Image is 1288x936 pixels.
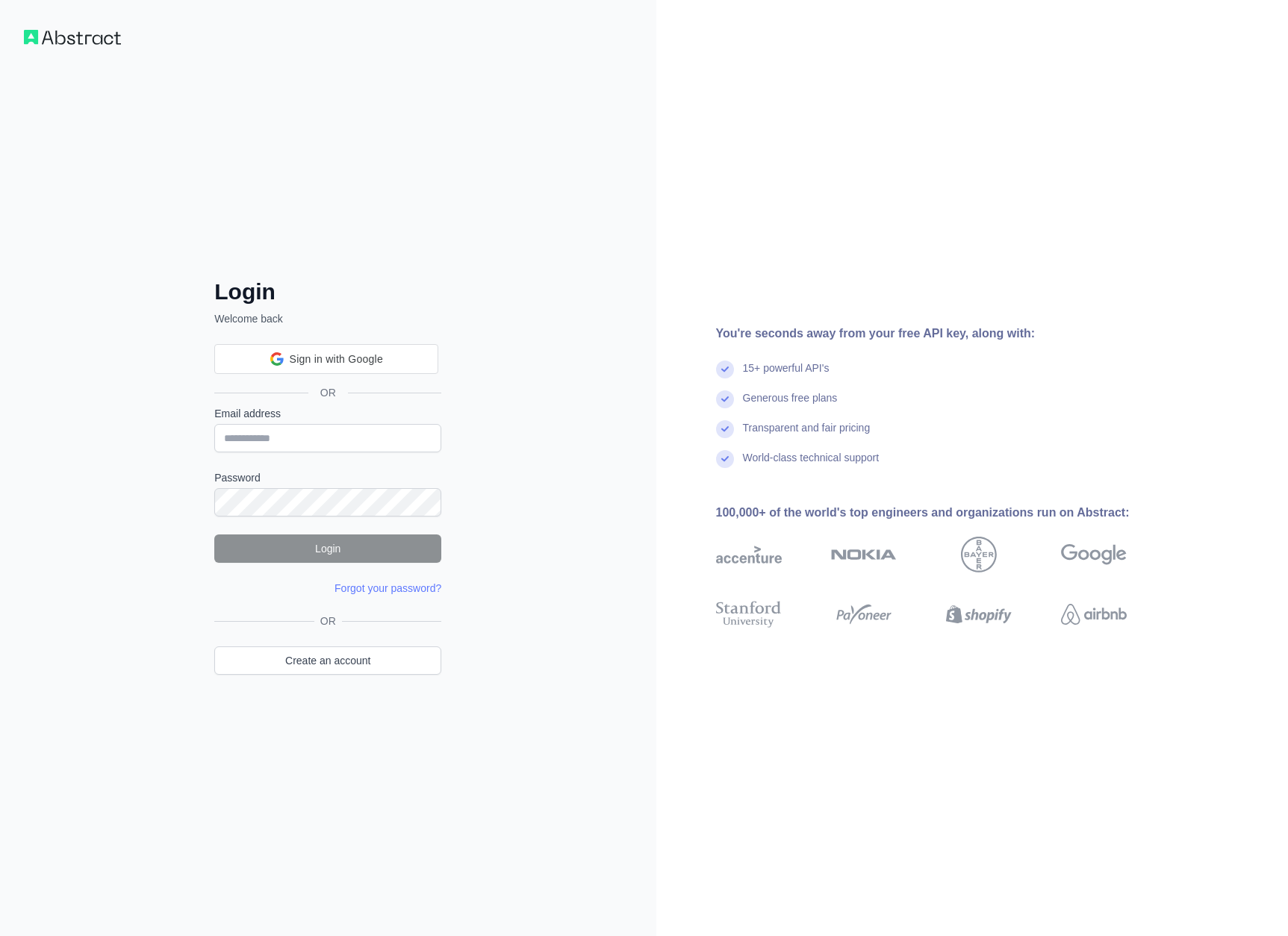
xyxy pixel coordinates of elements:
[716,504,1175,522] div: 100,000+ of the world's top engineers and organizations run on Abstract:
[716,361,734,378] img: check mark
[831,537,897,572] img: nokia
[743,390,838,420] div: Generous free plans
[214,278,441,305] h2: Login
[308,385,348,400] span: OR
[214,646,441,675] a: Create an account
[1061,537,1127,572] img: google
[24,30,121,45] img: Workflow
[214,344,438,374] div: Sign in with Google
[1061,598,1127,631] img: airbnb
[743,450,880,480] div: World-class technical support
[214,534,441,563] button: Login
[716,390,734,408] img: check mark
[335,582,441,594] a: Forgot your password?
[743,420,871,450] div: Transparent and fair pricing
[716,537,782,572] img: accenture
[716,325,1175,343] div: You're seconds away from your free API key, along with:
[314,614,342,628] span: OR
[961,537,997,572] img: bayer
[214,406,441,421] label: Email address
[946,598,1012,631] img: shopify
[214,311,441,326] p: Welcome back
[716,420,734,438] img: check mark
[290,352,383,367] span: Sign in with Google
[743,361,830,390] div: 15+ powerful API's
[831,598,897,631] img: payoneer
[716,450,734,468] img: check mark
[716,598,782,631] img: stanford university
[214,470,441,485] label: Password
